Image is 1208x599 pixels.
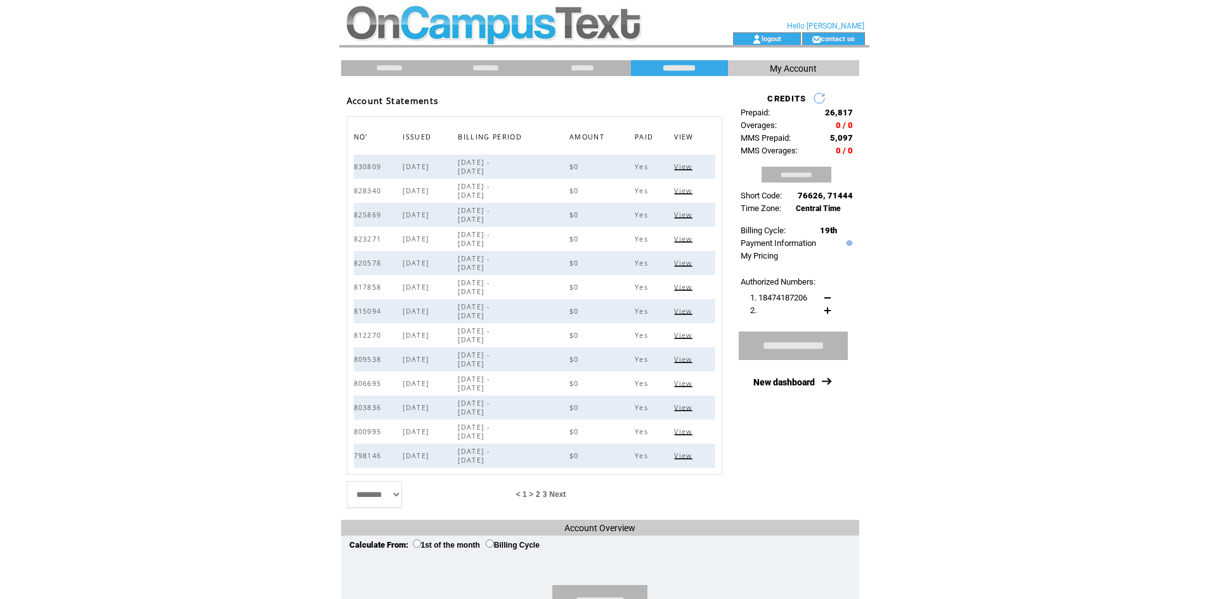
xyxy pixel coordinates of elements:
span: Overages: [741,120,777,130]
span: [DATE] - [DATE] [458,158,490,176]
a: View [674,403,695,411]
span: 798146 [354,451,385,460]
span: [DATE] [403,307,432,316]
a: PAID [635,132,656,140]
span: 823271 [354,235,385,243]
span: Click to view this bill [674,235,695,243]
span: Yes [635,427,651,436]
span: Yes [635,186,651,195]
a: View [674,186,695,194]
span: Time Zone: [741,203,781,213]
span: Click to view this bill [674,331,695,340]
span: BILLING PERIOD [458,129,525,148]
span: Click to view this bill [674,162,695,171]
span: Yes [635,379,651,388]
span: [DATE] - [DATE] [458,230,490,248]
a: View [674,259,695,266]
span: [DATE] [403,427,432,436]
span: Click to view this bill [674,451,695,460]
span: 806695 [354,379,385,388]
span: Authorized Numbers: [741,277,815,287]
a: logout [762,34,781,42]
a: View [674,283,695,290]
a: NO' [354,132,371,140]
span: 809538 [354,355,385,364]
span: $0 [569,379,582,388]
span: Click to view this bill [674,307,695,316]
span: [DATE] [403,186,432,195]
span: $0 [569,259,582,267]
span: Click to view this bill [674,355,695,364]
span: $0 [569,307,582,316]
span: [DATE] - [DATE] [458,206,490,224]
label: 1st of the month [413,541,480,550]
input: Billing Cycle [486,539,494,548]
span: [DATE] - [DATE] [458,399,490,416]
a: View [674,307,695,314]
span: 2. [750,306,757,315]
a: ISSUED [403,132,434,140]
a: View [674,379,695,387]
span: 26,817 [825,108,853,117]
img: account_icon.gif [752,34,762,44]
span: ISSUED [403,129,434,148]
span: Click to view this bill [674,427,695,436]
span: [DATE] - [DATE] [458,375,490,392]
span: Yes [635,259,651,267]
span: Prepaid: [741,108,770,117]
span: [DATE] [403,355,432,364]
span: MMS Overages: [741,146,798,155]
span: Click to view this bill [674,403,695,412]
span: Yes [635,235,651,243]
span: Central Time [796,204,841,213]
span: [DATE] [403,162,432,171]
span: $0 [569,162,582,171]
span: 76626, 71444 [798,191,853,200]
span: 0 / 0 [836,120,853,130]
span: Yes [635,451,651,460]
span: Billing Cycle: [741,226,786,235]
a: View [674,162,695,170]
label: Billing Cycle [486,541,540,550]
span: Yes [635,355,651,364]
a: View [674,331,695,338]
span: [DATE] [403,235,432,243]
span: [DATE] [403,283,432,292]
span: Account Overview [564,523,635,533]
span: [DATE] - [DATE] [458,423,490,441]
a: Next [549,490,566,499]
a: AMOUNT [569,132,607,140]
a: 2 [536,490,540,499]
span: AMOUNT [569,129,607,148]
span: $0 [569,451,582,460]
span: 1. 18474187206 [750,293,807,302]
span: 800995 [354,427,385,436]
span: [DATE] [403,259,432,267]
span: NO' [354,129,371,148]
span: [DATE] - [DATE] [458,182,490,200]
span: [DATE] - [DATE] [458,447,490,465]
span: $0 [569,283,582,292]
span: Yes [635,162,651,171]
span: 830809 [354,162,385,171]
span: 817858 [354,283,385,292]
span: Yes [635,210,651,219]
span: 803836 [354,403,385,412]
span: [DATE] [403,210,432,219]
span: [DATE] - [DATE] [458,278,490,296]
span: Short Code: [741,191,782,200]
a: contact us [821,34,855,42]
span: 828340 [354,186,385,195]
span: Calculate From: [349,540,408,550]
a: New dashboard [753,377,815,387]
a: 3 [543,490,547,499]
span: $0 [569,186,582,195]
span: [DATE] - [DATE] [458,254,490,272]
span: Hello [PERSON_NAME] [787,22,864,30]
a: My Pricing [741,251,778,261]
span: [DATE] [403,451,432,460]
span: 0 / 0 [836,146,853,155]
a: BILLING PERIOD [458,132,525,140]
span: $0 [569,210,582,219]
